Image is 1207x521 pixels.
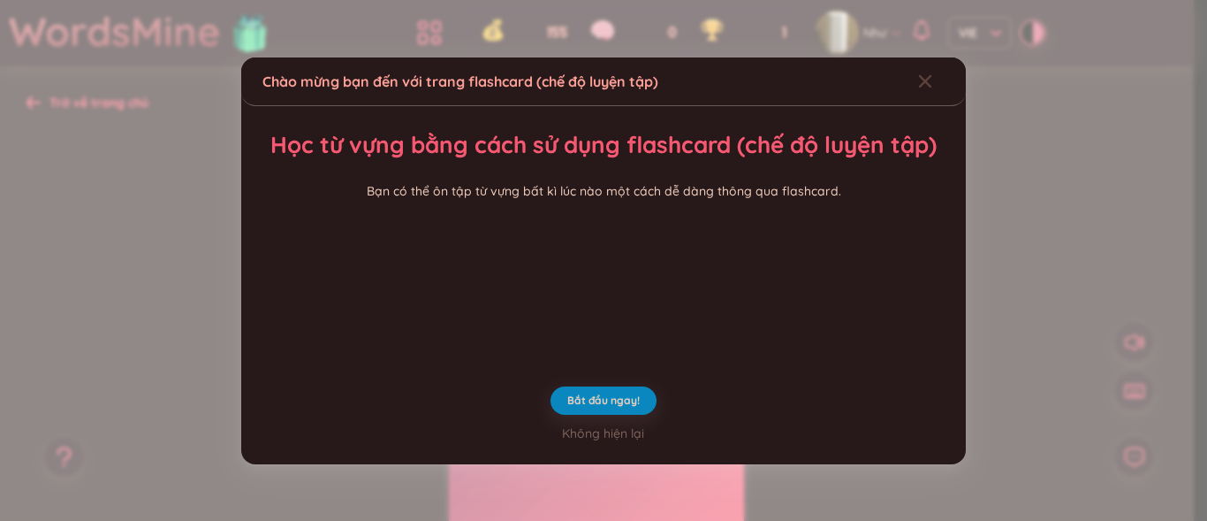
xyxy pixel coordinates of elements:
[367,180,841,200] div: Bạn có thể ôn tập từ vựng bất kì lúc nào một cách dễ dàng thông qua flashcard.
[563,423,645,442] div: Không hiện lại
[918,57,966,105] button: Close
[550,386,657,414] button: Bắt đầu ngay!
[262,72,945,91] div: Chào mừng bạn đến với trang flashcard (chế độ luyện tập)
[567,393,639,407] span: Bắt đầu ngay!
[262,127,945,164] h2: Học từ vựng bằng cách sử dụng flashcard (chế độ luyện tập)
